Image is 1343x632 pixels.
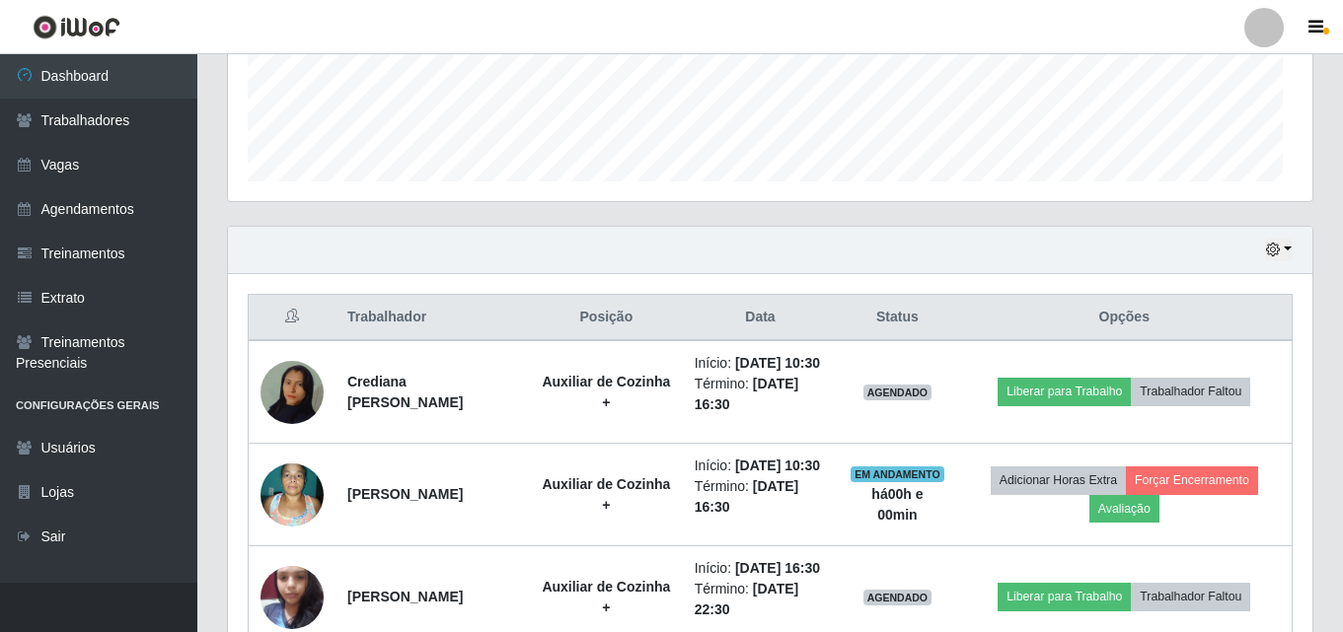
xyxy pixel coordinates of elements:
[998,378,1131,405] button: Liberar para Trabalho
[991,466,1126,494] button: Adicionar Horas Extra
[683,295,839,341] th: Data
[347,486,463,502] strong: [PERSON_NAME]
[530,295,683,341] th: Posição
[347,589,463,604] strong: [PERSON_NAME]
[838,295,956,341] th: Status
[542,579,670,615] strong: Auxiliar de Cozinha +
[542,476,670,513] strong: Auxiliar de Cozinha +
[347,374,463,410] strong: Crediana [PERSON_NAME]
[735,457,820,473] time: [DATE] 10:30
[695,353,827,374] li: Início:
[1131,583,1250,610] button: Trabalhador Faltou
[261,336,324,449] img: 1755289367859.jpeg
[261,453,324,536] img: 1677665450683.jpeg
[695,374,827,415] li: Término:
[542,374,670,410] strong: Auxiliar de Cozinha +
[695,579,827,620] li: Término:
[851,466,944,482] span: EM ANDAMENTO
[735,560,820,576] time: [DATE] 16:30
[1126,466,1258,494] button: Forçar Encerramento
[863,590,933,605] span: AGENDADO
[998,583,1131,610] button: Liberar para Trabalho
[1131,378,1250,405] button: Trabalhador Faltou
[1089,495,1159,523] button: Avaliação
[695,456,827,476] li: Início:
[735,355,820,371] time: [DATE] 10:30
[695,476,827,518] li: Término:
[863,385,933,400] span: AGENDADO
[871,486,923,523] strong: há 00 h e 00 min
[33,15,120,39] img: CoreUI Logo
[695,558,827,579] li: Início:
[957,295,1293,341] th: Opções
[336,295,530,341] th: Trabalhador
